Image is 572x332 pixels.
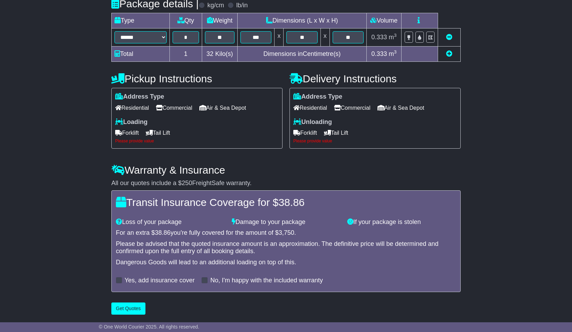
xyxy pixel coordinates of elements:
span: 38.86 [155,229,170,236]
div: For an extra $ you're fully covered for the amount of $ . [116,229,456,237]
td: x [275,28,284,47]
h4: Transit Insurance Coverage for $ [116,197,456,208]
label: Address Type [115,93,164,101]
td: Dimensions (L x W x H) [238,13,367,28]
span: Air & Sea Depot [199,102,246,113]
span: m [389,50,397,57]
span: Air & Sea Depot [378,102,424,113]
sup: 3 [394,49,397,55]
div: All our quotes include a $ FreightSafe warranty. [111,180,461,187]
span: m [389,34,397,41]
td: Qty [170,13,202,28]
span: Commercial [156,102,192,113]
span: 0.333 [371,34,387,41]
label: lb/in [236,2,248,9]
td: Volume [366,13,401,28]
td: Type [112,13,170,28]
span: Forklift [293,127,317,138]
td: 1 [170,47,202,62]
label: Loading [115,118,148,126]
td: Weight [202,13,238,28]
h4: Delivery Instructions [289,73,461,84]
span: Forklift [115,127,139,138]
span: 32 [206,50,213,57]
label: Yes, add insurance cover [125,277,194,284]
span: Commercial [334,102,370,113]
span: Tail Lift [324,127,348,138]
span: 250 [182,180,192,186]
div: If your package is stolen [344,218,460,226]
span: 3,750 [279,229,294,236]
a: Add new item [446,50,452,57]
label: kg/cm [207,2,224,9]
h4: Pickup Instructions [111,73,283,84]
sup: 3 [394,33,397,38]
div: Please be advised that the quoted insurance amount is an approximation. The definitive price will... [116,240,456,255]
span: 0.333 [371,50,387,57]
span: 38.86 [278,197,304,208]
span: © One World Courier 2025. All rights reserved. [99,324,199,330]
label: Unloading [293,118,332,126]
label: Address Type [293,93,342,101]
span: Residential [115,102,149,113]
div: Damage to your package [228,218,344,226]
span: Tail Lift [146,127,170,138]
div: Please provide value [293,139,457,143]
label: No, I'm happy with the included warranty [210,277,323,284]
div: Please provide value [115,139,279,143]
h4: Warranty & Insurance [111,164,461,176]
td: x [320,28,329,47]
span: Residential [293,102,327,113]
button: Get Quotes [111,302,145,315]
td: Kilo(s) [202,47,238,62]
td: Dimensions in Centimetre(s) [238,47,367,62]
div: Dangerous Goods will lead to an additional loading on top of this. [116,259,456,266]
div: Loss of your package [112,218,228,226]
a: Remove this item [446,34,452,41]
td: Total [112,47,170,62]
